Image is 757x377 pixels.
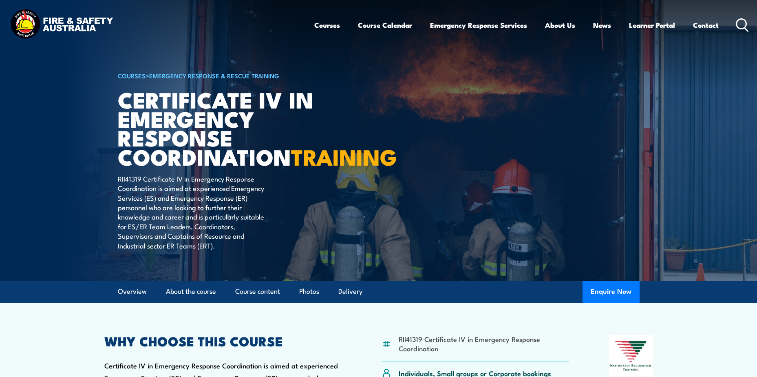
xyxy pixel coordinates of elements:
a: Courses [314,14,340,36]
p: RII41319 Certificate IV in Emergency Response Coordination is aimed at experienced Emergency Serv... [118,174,267,250]
a: Photos [299,281,319,302]
a: Contact [693,14,719,36]
a: COURSES [118,71,146,80]
a: About Us [545,14,575,36]
a: About the course [166,281,216,302]
a: News [593,14,611,36]
h2: WHY CHOOSE THIS COURSE [104,335,342,346]
h6: > [118,71,319,80]
a: Learner Portal [629,14,675,36]
li: RII41319 Certificate IV in Emergency Response Coordination [399,334,569,353]
h1: Certificate IV in Emergency Response Coordination [118,90,319,166]
a: Course content [235,281,280,302]
button: Enquire Now [583,281,640,303]
img: Nationally Recognised Training logo. [609,335,653,377]
a: Emergency Response & Rescue Training [149,71,279,80]
a: Delivery [338,281,362,302]
a: Course Calendar [358,14,412,36]
a: Emergency Response Services [430,14,527,36]
a: Overview [118,281,147,302]
strong: TRAINING [291,139,397,173]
